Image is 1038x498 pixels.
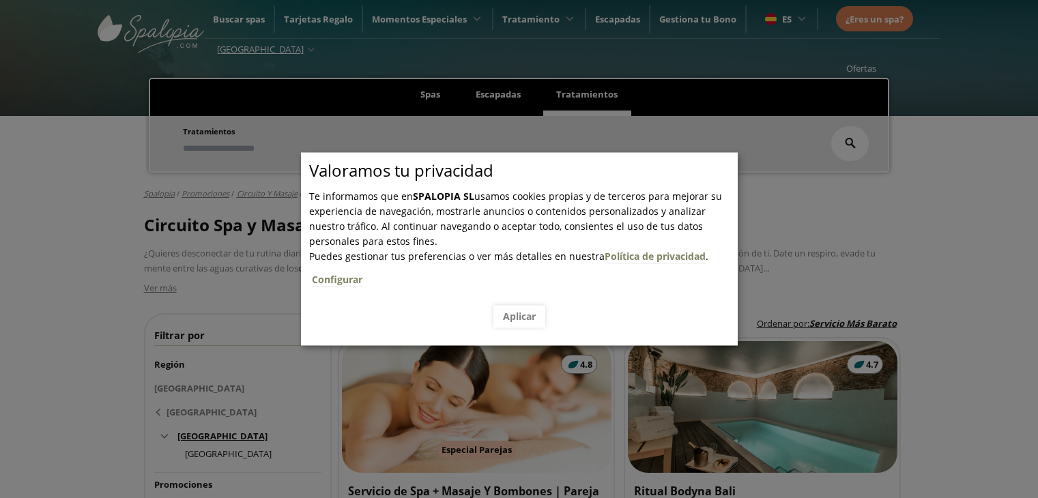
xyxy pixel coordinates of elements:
[493,305,545,327] button: Aplicar
[312,273,362,287] a: Configurar
[309,190,722,248] span: Te informamos que en usamos cookies propias y de terceros para mejorar su experiencia de navegaci...
[309,250,605,263] span: Puedes gestionar tus preferencias o ver más detalles en nuestra
[309,163,738,178] p: Valoramos tu privacidad
[309,250,738,295] span: .
[605,250,706,263] a: Política de privacidad
[413,190,474,203] b: SPALOPIA SL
